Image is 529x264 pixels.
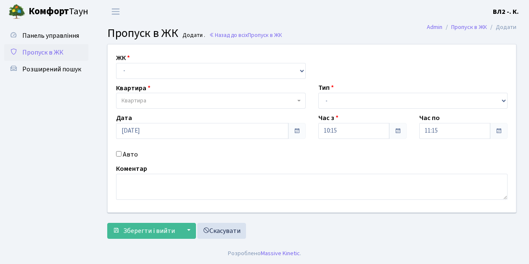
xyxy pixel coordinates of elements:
[22,31,79,40] span: Панель управління
[22,48,63,57] span: Пропуск в ЖК
[107,223,180,239] button: Зберегти і вийти
[427,23,442,31] a: Admin
[29,5,69,18] b: Комфорт
[116,53,130,63] label: ЖК
[419,113,440,123] label: Час по
[261,249,300,258] a: Massive Kinetic
[116,83,151,93] label: Квартира
[318,83,334,93] label: Тип
[4,61,88,78] a: Розширений пошук
[414,18,529,36] nav: breadcrumb
[4,44,88,61] a: Пропуск в ЖК
[116,113,132,123] label: Дата
[123,149,138,159] label: Авто
[451,23,487,31] a: Пропуск в ЖК
[122,97,146,105] span: Квартира
[4,27,88,44] a: Панель управління
[123,226,175,235] span: Зберегти і вийти
[209,31,282,39] a: Назад до всіхПропуск в ЖК
[248,31,282,39] span: Пропуск в ЖК
[197,223,246,239] a: Скасувати
[8,3,25,20] img: logo.png
[493,7,519,17] a: ВЛ2 -. К.
[181,32,205,39] small: Додати .
[22,65,81,74] span: Розширений пошук
[318,113,339,123] label: Час з
[228,249,301,258] div: Розроблено .
[105,5,126,18] button: Переключити навігацію
[487,23,516,32] li: Додати
[493,7,519,16] b: ВЛ2 -. К.
[107,25,178,42] span: Пропуск в ЖК
[116,164,147,174] label: Коментар
[29,5,88,19] span: Таун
